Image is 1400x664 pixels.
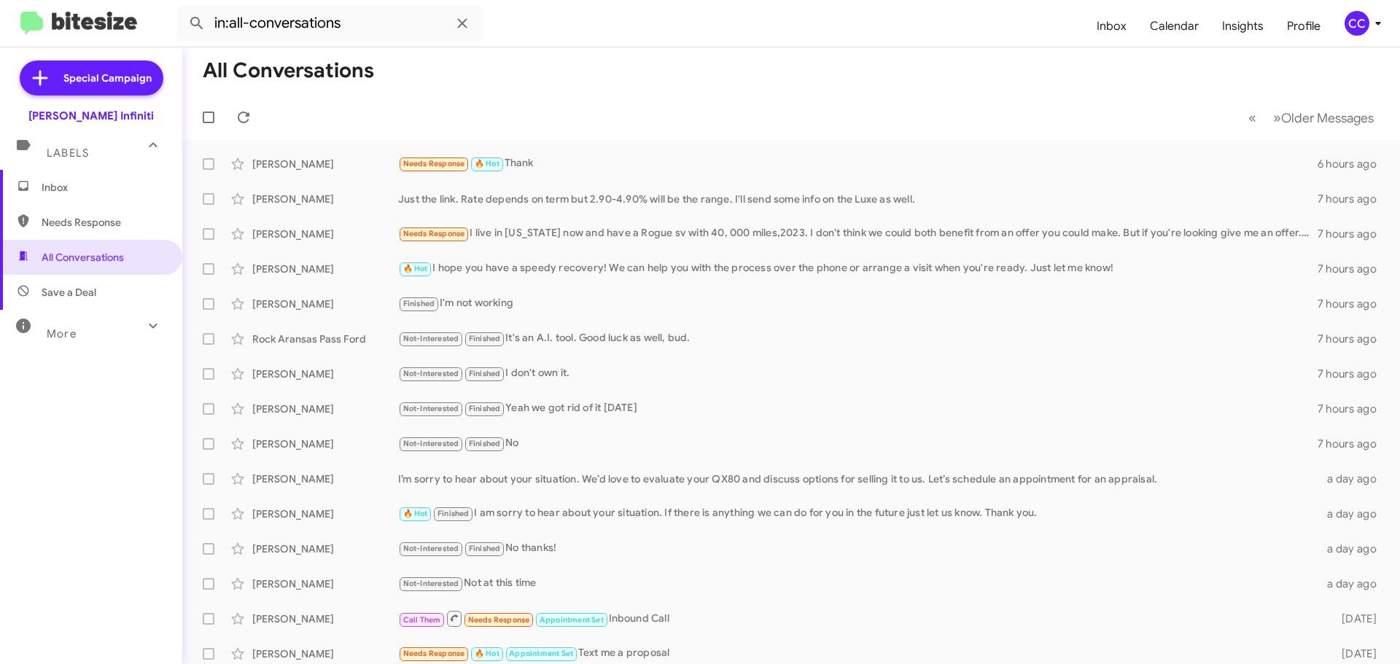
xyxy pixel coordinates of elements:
[403,299,435,308] span: Finished
[1248,109,1256,127] span: «
[1332,11,1384,36] button: CC
[252,262,398,276] div: [PERSON_NAME]
[252,647,398,661] div: [PERSON_NAME]
[252,332,398,346] div: Rock Aransas Pass Ford
[252,472,398,486] div: [PERSON_NAME]
[403,615,441,625] span: Call Them
[403,404,459,413] span: Not-Interested
[1264,103,1382,133] button: Next
[252,577,398,591] div: [PERSON_NAME]
[403,509,428,518] span: 🔥 Hot
[403,229,465,238] span: Needs Response
[252,192,398,206] div: [PERSON_NAME]
[398,260,1318,277] div: I hope you have a speedy recovery! We can help you with the process over the phone or arrange a v...
[1210,5,1275,47] a: Insights
[42,250,124,265] span: All Conversations
[1318,437,1388,451] div: 7 hours ago
[403,649,465,658] span: Needs Response
[1318,367,1388,381] div: 7 hours ago
[1318,612,1388,626] div: [DATE]
[1318,332,1388,346] div: 7 hours ago
[1318,157,1388,171] div: 6 hours ago
[252,157,398,171] div: [PERSON_NAME]
[469,544,501,553] span: Finished
[398,365,1318,382] div: I don't own it.
[403,264,428,273] span: 🔥 Hot
[403,544,459,553] span: Not-Interested
[42,285,96,300] span: Save a Deal
[252,437,398,451] div: [PERSON_NAME]
[203,59,374,82] h1: All Conversations
[47,147,89,160] span: Labels
[398,575,1318,592] div: Not at this time
[398,540,1318,557] div: No thanks!
[1281,110,1374,126] span: Older Messages
[469,439,501,448] span: Finished
[469,369,501,378] span: Finished
[252,612,398,626] div: [PERSON_NAME]
[1318,507,1388,521] div: a day ago
[252,227,398,241] div: [PERSON_NAME]
[1240,103,1265,133] button: Previous
[47,327,77,340] span: More
[1318,402,1388,416] div: 7 hours ago
[1318,542,1388,556] div: a day ago
[63,71,152,85] span: Special Campaign
[398,192,1318,206] div: Just the link. Rate depends on term but 2.90-4.90% will be the range. I'll send some info on the ...
[1275,5,1332,47] a: Profile
[1240,103,1382,133] nav: Page navigation example
[1318,472,1388,486] div: a day ago
[475,159,499,168] span: 🔥 Hot
[1138,5,1210,47] a: Calendar
[403,369,459,378] span: Not-Interested
[1345,11,1369,36] div: CC
[469,334,501,343] span: Finished
[176,6,483,41] input: Search
[398,330,1318,347] div: It's an A.I. tool. Good luck as well, bud.
[398,155,1318,172] div: Thank
[1085,5,1138,47] a: Inbox
[252,542,398,556] div: [PERSON_NAME]
[475,649,499,658] span: 🔥 Hot
[403,159,465,168] span: Needs Response
[252,507,398,521] div: [PERSON_NAME]
[1318,262,1388,276] div: 7 hours ago
[468,615,530,625] span: Needs Response
[42,215,166,230] span: Needs Response
[252,402,398,416] div: [PERSON_NAME]
[252,367,398,381] div: [PERSON_NAME]
[252,297,398,311] div: [PERSON_NAME]
[20,60,163,95] a: Special Campaign
[398,609,1318,628] div: Inbound Call
[1273,109,1281,127] span: »
[403,334,459,343] span: Not-Interested
[398,645,1318,662] div: Text me a proposal
[437,509,470,518] span: Finished
[1318,192,1388,206] div: 7 hours ago
[398,400,1318,417] div: Yeah we got rid of it [DATE]
[398,435,1318,452] div: No
[509,649,573,658] span: Appointment Set
[398,225,1318,242] div: I live in [US_STATE] now and have a Rogue sv with 40, 000 miles,2023. I don't think we could both...
[469,404,501,413] span: Finished
[398,472,1318,486] div: I’m sorry to hear about your situation. We’d love to evaluate your QX80 and discuss options for s...
[403,579,459,588] span: Not-Interested
[1318,647,1388,661] div: [DATE]
[1318,577,1388,591] div: a day ago
[1318,227,1388,241] div: 7 hours ago
[540,615,604,625] span: Appointment Set
[403,439,459,448] span: Not-Interested
[398,295,1318,312] div: I'm not working
[28,109,154,123] div: [PERSON_NAME] Infiniti
[42,180,166,195] span: Inbox
[1318,297,1388,311] div: 7 hours ago
[398,505,1318,522] div: I am sorry to hear about your situation. If there is anything we can do for you in the future jus...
